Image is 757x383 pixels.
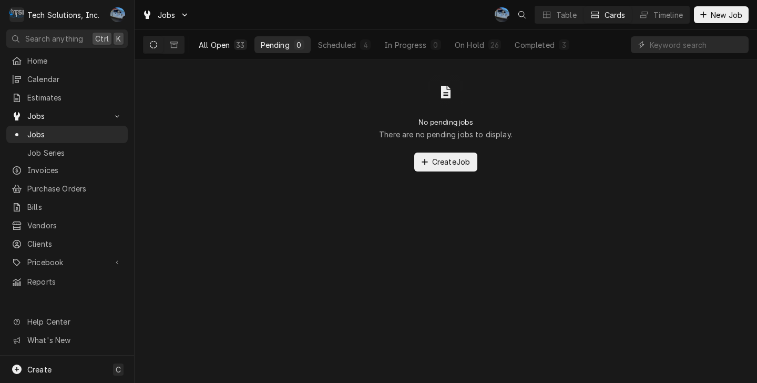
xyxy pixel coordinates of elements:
[709,9,744,21] span: New Job
[27,147,122,158] span: Job Series
[495,7,509,22] div: JP
[25,33,83,44] span: Search anything
[27,183,122,194] span: Purchase Orders
[110,7,125,22] div: JP
[27,316,121,327] span: Help Center
[6,144,128,162] a: Job Series
[6,89,128,106] a: Estimates
[116,364,121,375] span: C
[116,33,121,44] span: K
[27,220,122,231] span: Vendors
[199,39,230,51] div: All Open
[650,36,743,53] input: Keyword search
[6,217,128,234] a: Vendors
[6,254,128,271] a: Go to Pricebook
[495,7,509,22] div: Joe Paschal's Avatar
[6,331,128,349] a: Go to What's New
[605,9,626,21] div: Cards
[261,39,290,51] div: Pending
[433,39,439,51] div: 0
[430,156,472,167] span: Create Job
[6,235,128,253] a: Clients
[6,273,128,290] a: Reports
[514,6,530,23] button: Open search
[6,52,128,69] a: Home
[27,257,107,268] span: Pricebook
[27,238,122,249] span: Clients
[6,162,128,179] a: Invoices
[27,74,122,85] span: Calendar
[27,55,122,66] span: Home
[6,313,128,330] a: Go to Help Center
[27,110,107,122] span: Jobs
[418,118,473,127] h2: No pending jobs
[455,39,484,51] div: On Hold
[27,365,52,374] span: Create
[95,33,109,44] span: Ctrl
[158,9,176,21] span: Jobs
[6,70,128,88] a: Calendar
[414,153,477,172] button: CreateJob
[6,198,128,216] a: Bills
[296,39,302,51] div: 0
[27,335,121,346] span: What's New
[236,39,244,51] div: 33
[6,180,128,197] a: Purchase Orders
[694,6,749,23] button: New Job
[556,9,577,21] div: Table
[6,29,128,48] button: Search anythingCtrlK
[561,39,567,51] div: 3
[27,9,99,21] div: Tech Solutions, Inc.
[138,6,193,24] a: Go to Jobs
[384,39,426,51] div: In Progress
[318,39,356,51] div: Scheduled
[515,39,554,51] div: Completed
[9,7,24,22] div: Tech Solutions, Inc.'s Avatar
[27,92,122,103] span: Estimates
[27,165,122,176] span: Invoices
[110,7,125,22] div: Joe Paschal's Avatar
[27,129,122,140] span: Jobs
[379,129,513,140] p: There are no pending jobs to display.
[6,107,128,125] a: Go to Jobs
[9,7,24,22] div: T
[27,276,122,287] span: Reports
[362,39,369,51] div: 4
[490,39,499,51] div: 26
[653,9,683,21] div: Timeline
[6,126,128,143] a: Jobs
[27,201,122,213] span: Bills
